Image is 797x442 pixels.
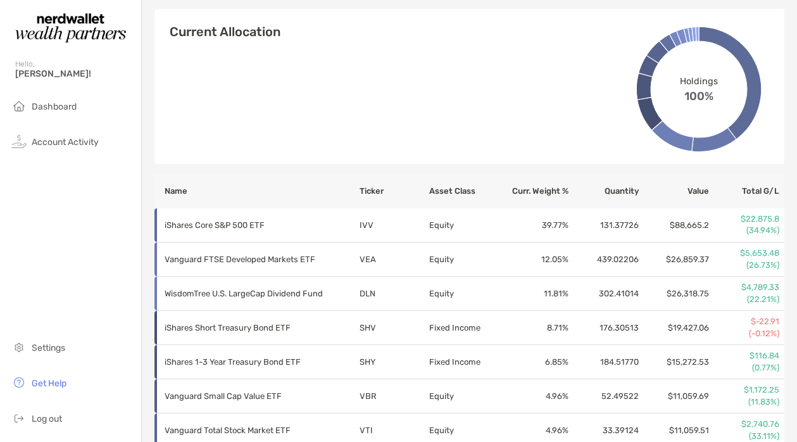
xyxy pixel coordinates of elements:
td: $19,427.06 [639,311,710,345]
td: $26,318.75 [639,277,710,311]
th: Name [154,174,359,208]
td: 131.37726 [569,208,639,243]
td: Equity [429,277,499,311]
p: Vanguard FTSE Developed Markets ETF [165,251,342,267]
th: Asset Class [429,174,499,208]
p: $1,172.25 [710,384,779,396]
th: Curr. Weight % [499,174,569,208]
td: VEA [359,243,429,277]
td: 439.02206 [569,243,639,277]
td: Fixed Income [429,311,499,345]
td: 8.71 % [499,311,569,345]
p: Vanguard Total Stock Market ETF [165,422,342,438]
span: [PERSON_NAME]! [15,68,134,79]
th: Ticker [359,174,429,208]
p: $5,653.48 [710,248,779,259]
td: Equity [429,208,499,243]
td: Equity [429,243,499,277]
td: DLN [359,277,429,311]
p: $2,740.76 [710,419,779,430]
td: $15,272.53 [639,345,710,379]
p: (22.21%) [710,294,779,305]
p: (33.11%) [710,431,779,442]
p: $22,875.8 [710,213,779,225]
p: (0.77%) [710,362,779,374]
td: 184.51770 [569,345,639,379]
td: 12.05 % [499,243,569,277]
img: logout icon [11,410,27,426]
p: iShares Short Treasury Bond ETF [165,320,342,336]
td: Equity [429,379,499,414]
td: SHY [359,345,429,379]
p: $116.84 [710,350,779,362]
td: $88,665.2 [639,208,710,243]
td: Fixed Income [429,345,499,379]
td: IVV [359,208,429,243]
h4: Current Allocation [170,24,280,39]
span: Settings [32,343,65,353]
p: $-22.91 [710,316,779,327]
img: household icon [11,98,27,113]
td: 4.96 % [499,379,569,414]
img: settings icon [11,339,27,355]
p: (-0.12%) [710,328,779,339]
img: activity icon [11,134,27,149]
p: iShares Core S&P 500 ETF [165,217,342,233]
p: (26.73%) [710,260,779,271]
td: VBR [359,379,429,414]
td: 302.41014 [569,277,639,311]
img: Zoe Logo [15,5,126,51]
p: Vanguard Small Cap Value ETF [165,388,342,404]
p: WisdomTree U.S. LargeCap Dividend Fund [165,286,342,301]
td: 39.77 % [499,208,569,243]
span: Get Help [32,378,66,389]
td: 52.49522 [569,379,639,414]
p: (34.94%) [710,225,779,236]
td: $11,059.69 [639,379,710,414]
img: get-help icon [11,375,27,390]
td: SHV [359,311,429,345]
p: iShares 1-3 Year Treasury Bond ETF [165,354,342,370]
span: Holdings [680,75,717,86]
span: 100% [684,86,713,103]
td: 176.30513 [569,311,639,345]
td: $26,859.37 [639,243,710,277]
p: (11.83%) [710,396,779,408]
th: Value [639,174,710,208]
td: 11.81 % [499,277,569,311]
th: Total G/L [710,174,784,208]
th: Quantity [569,174,639,208]
span: Log out [32,414,62,424]
span: Account Activity [32,137,99,148]
td: 6.85 % [499,345,569,379]
p: $4,789.33 [710,282,779,293]
span: Dashboard [32,101,77,112]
